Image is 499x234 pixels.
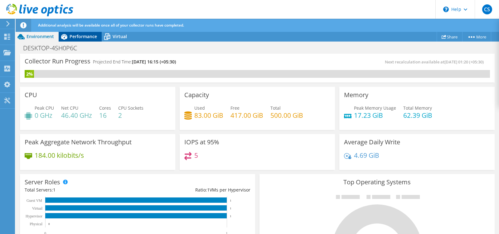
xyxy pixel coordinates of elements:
[118,105,143,111] span: CPU Sockets
[270,105,281,111] span: Total
[25,187,138,193] div: Total Servers:
[443,7,449,12] svg: \n
[113,33,127,39] span: Virtual
[444,59,484,65] span: [DATE] 01:20 (+05:30)
[25,139,132,146] h3: Peak Aggregate Network Throughput
[61,112,92,119] h4: 46.40 GHz
[30,222,42,226] text: Physical
[403,112,432,119] h4: 62.39 GiB
[270,112,303,119] h4: 500.00 GiB
[70,33,97,39] span: Performance
[184,92,209,98] h3: Capacity
[230,112,263,119] h4: 417.00 GiB
[53,187,56,193] span: 1
[99,112,111,119] h4: 16
[194,152,198,159] h4: 5
[25,179,60,186] h3: Server Roles
[35,105,54,111] span: Peak CPU
[230,207,231,210] text: 1
[462,32,491,42] a: More
[354,112,396,119] h4: 17.23 GiB
[35,152,84,159] h4: 184.00 kilobits/s
[138,187,250,193] div: Ratio: VMs per Hypervisor
[230,199,231,202] text: 1
[27,33,54,39] span: Environment
[27,198,42,203] text: Guest VM
[99,105,111,111] span: Cores
[207,187,210,193] span: 1
[403,105,432,111] span: Total Memory
[385,59,487,65] span: Next recalculation available at
[93,58,176,65] h4: Projected End Time:
[264,179,490,186] h3: Top Operating Systems
[194,112,223,119] h4: 83.00 GiB
[354,152,379,159] h4: 4.69 GiB
[354,105,396,111] span: Peak Memory Usage
[26,214,42,218] text: Hypervisor
[482,4,492,14] span: CS
[194,105,205,111] span: Used
[38,22,184,28] span: Additional analysis will be available once all of your collector runs have completed.
[230,105,240,111] span: Free
[437,32,463,42] a: Share
[118,112,143,119] h4: 2
[32,206,43,211] text: Virtual
[35,112,54,119] h4: 0 GHz
[61,105,78,111] span: Net CPU
[132,59,176,65] span: [DATE] 16:15 (+05:30)
[25,92,37,98] h3: CPU
[48,222,50,226] text: 0
[20,45,87,52] h1: DESKTOP-4SH0P6C
[344,92,368,98] h3: Memory
[230,215,231,218] text: 1
[184,139,219,146] h3: IOPS at 95%
[25,71,34,77] div: 2%
[344,139,400,146] h3: Average Daily Write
